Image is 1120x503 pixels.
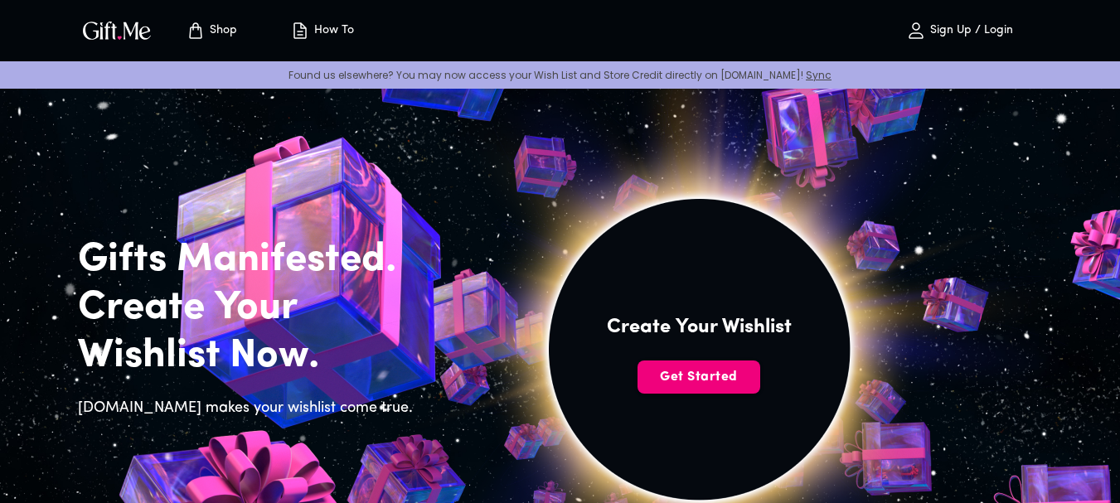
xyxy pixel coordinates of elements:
p: How To [310,24,354,38]
h2: Create Your [78,284,423,332]
p: Shop [206,24,237,38]
button: Sign Up / Login [877,4,1043,57]
p: Sign Up / Login [926,24,1013,38]
a: Sync [806,68,832,82]
h4: Create Your Wishlist [607,314,792,341]
button: GiftMe Logo [78,21,156,41]
img: GiftMe Logo [80,18,154,42]
img: how-to.svg [290,21,310,41]
p: Found us elsewhere? You may now access your Wish List and Store Credit directly on [DOMAIN_NAME]! [13,68,1107,82]
span: Get Started [638,368,760,386]
h2: Gifts Manifested. [78,236,423,284]
h2: Wishlist Now. [78,332,423,380]
button: Store page [166,4,257,57]
button: How To [277,4,368,57]
h6: [DOMAIN_NAME] makes your wishlist come true. [78,397,423,420]
button: Get Started [638,360,760,394]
